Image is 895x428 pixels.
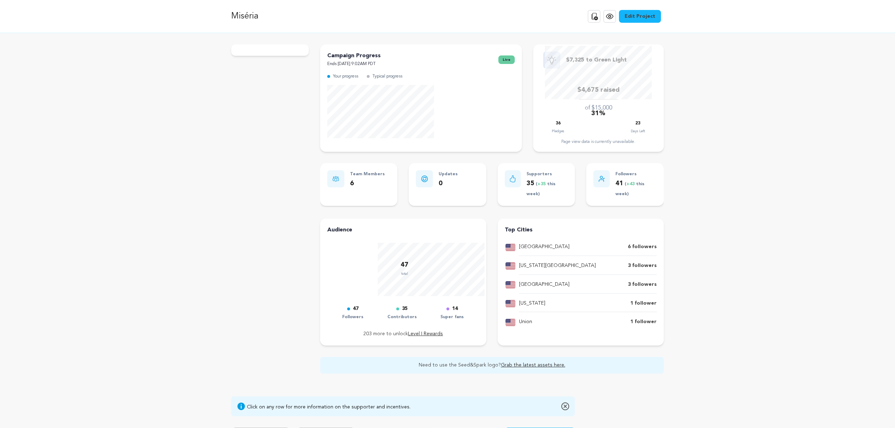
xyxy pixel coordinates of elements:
p: 3 followers [628,262,657,270]
p: Supporters [526,170,568,178]
p: 35 [526,178,568,199]
h4: Audience [327,226,479,234]
p: [US_STATE][GEOGRAPHIC_DATA] [519,262,596,270]
p: Followers [342,313,364,321]
div: Page view data is currently unavailable. [540,139,657,145]
p: Followers [615,170,657,178]
span: +35 [537,182,547,186]
p: 1 follower [630,299,657,308]
p: 47 [401,260,408,270]
p: of $15,000 [585,104,612,112]
p: 31% [591,108,605,119]
div: Click on any row for more information on the supporter and incentives. [247,403,411,411]
img: close-o.svg [561,402,569,411]
p: 0 [439,178,458,189]
p: 36 [556,119,561,128]
span: +43 [626,182,636,186]
a: Edit Project [619,10,661,23]
p: Ends [DATE] 9:02AM PDT [327,60,381,68]
p: Days Left [631,128,645,135]
p: 14 [452,305,458,313]
p: total [401,270,408,277]
p: Campaign Progress [327,52,381,60]
p: Your progress [333,73,358,81]
a: Level I Rewards [408,331,443,336]
p: Super fans [440,313,464,321]
span: ( this week) [615,182,645,197]
p: 47 [353,305,359,313]
p: 3 followers [628,280,657,289]
p: Typical progress [372,73,402,81]
span: ( this week) [526,182,556,197]
p: 23 [635,119,640,128]
p: 6 followers [628,243,657,251]
a: Grab the latest assets here. [501,363,565,368]
h4: Top Cities [505,226,657,234]
p: Team Members [350,170,385,178]
p: Union [519,318,532,326]
p: Pledges [552,128,564,135]
p: 6 [350,178,385,189]
span: live [498,55,515,64]
p: [GEOGRAPHIC_DATA] [519,280,570,289]
p: Need to use the Seed&Spark logo? [324,361,660,370]
p: [US_STATE] [519,299,545,308]
p: 41 [615,178,657,199]
p: 1 follower [630,318,657,326]
p: 35 [402,305,408,313]
p: 203 more to unlock [327,330,479,338]
p: [GEOGRAPHIC_DATA] [519,243,570,251]
p: Contributors [387,313,417,321]
p: Updates [439,170,458,178]
p: Miséria [231,10,259,23]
